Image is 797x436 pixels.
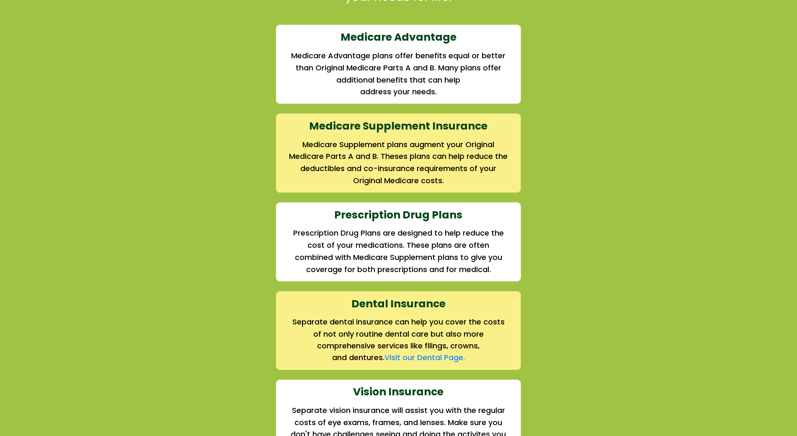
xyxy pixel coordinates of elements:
strong: Medicare Advantage [340,30,457,44]
h2: Separate dental insurance can help you cover the costs of not only routine dental care but also m... [288,316,509,352]
h2: address your needs. [288,86,509,98]
h2: Prescription Drug Plans are designed to help reduce the cost of your medications. These plans are... [288,227,509,275]
strong: Prescription Drug Plans [335,208,463,222]
strong: Vision Insurance [353,385,444,400]
strong: Medicare Supplement Insurance [310,119,488,133]
h2: and dentures. [288,352,509,364]
h2: Medicare Supplement plans augment your Original Medicare Parts A and B. Theses plans can help red... [288,139,509,187]
strong: Dental Insurance [351,296,446,311]
a: Visit our Dental Page. [384,353,465,363]
h2: Medicare Advantage plans offer benefits equal or better than Original Medicare Parts A and B. Man... [288,50,509,86]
